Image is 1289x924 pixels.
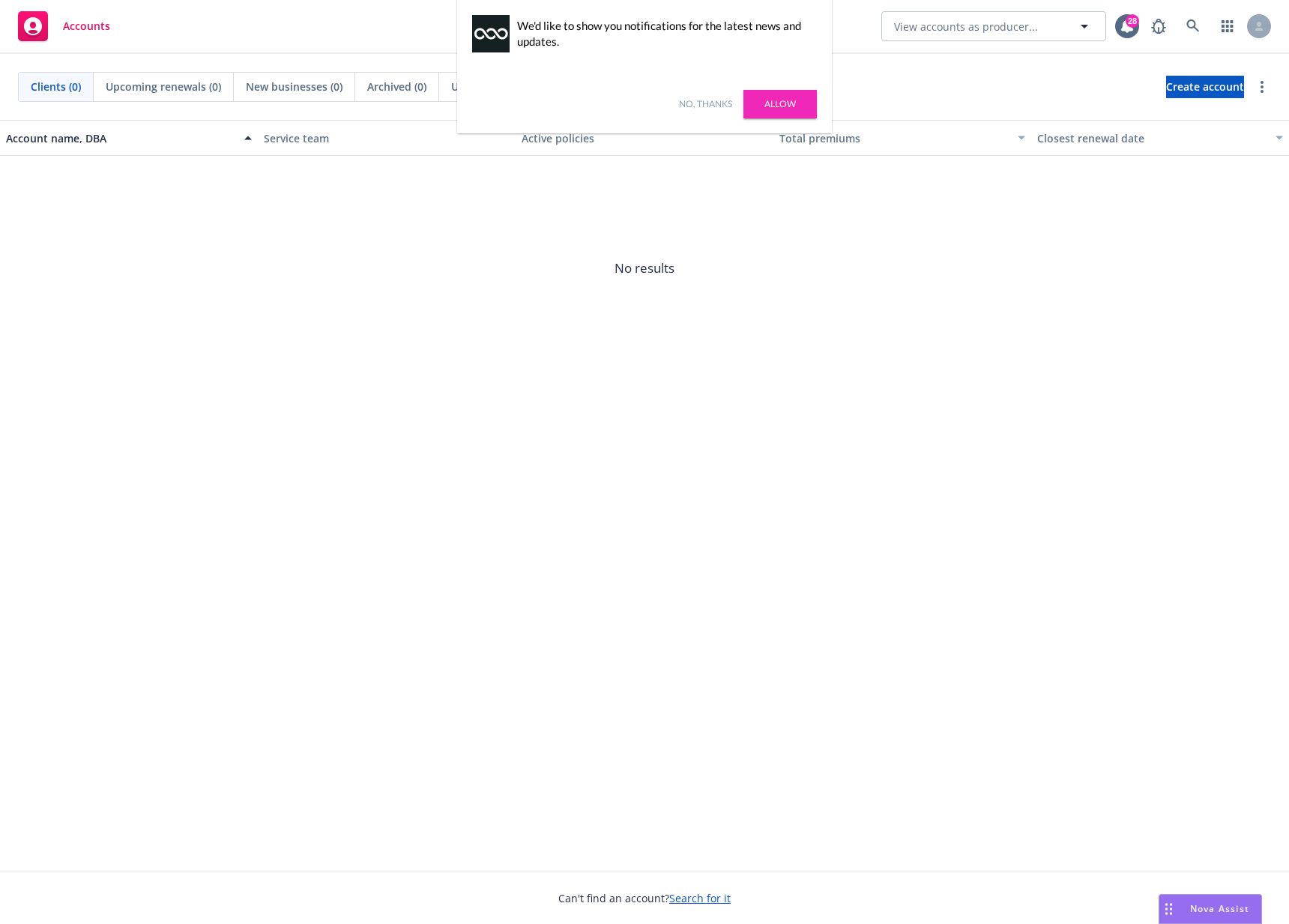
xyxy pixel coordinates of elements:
[258,120,516,156] button: Service team
[679,97,732,111] a: No, thanks
[264,130,510,146] div: Service team
[246,79,342,94] span: New businesses (0)
[1126,14,1139,28] div: 28
[1178,11,1208,41] a: Search
[63,20,110,32] span: Accounts
[1253,78,1271,96] a: more
[773,120,1031,156] button: Total premiums
[669,891,731,905] a: Search for it
[451,79,541,94] span: Untriaged files (0)
[881,11,1106,41] button: View accounts as producer...
[1166,73,1244,101] span: Create account
[1190,902,1249,915] span: Nova Assist
[558,890,731,906] span: Can't find an account?
[517,18,809,49] div: We'd like to show you notifications for the latest news and updates.
[106,79,221,94] span: Upcoming renewals (0)
[31,79,81,94] span: Clients (0)
[1213,11,1243,41] a: Switch app
[1166,76,1244,98] a: Create account
[6,130,235,146] div: Account name, DBA
[367,79,426,94] span: Archived (0)
[12,5,116,47] a: Accounts
[894,19,1038,34] span: View accounts as producer...
[522,130,767,146] div: Active policies
[1144,11,1174,41] a: Report a Bug
[1037,130,1267,146] div: Closest renewal date
[779,130,1009,146] div: Total premiums
[1031,120,1289,156] button: Closest renewal date
[516,120,773,156] button: Active policies
[1159,894,1262,924] button: Nova Assist
[1159,895,1178,923] div: Drag to move
[743,90,817,118] a: Allow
